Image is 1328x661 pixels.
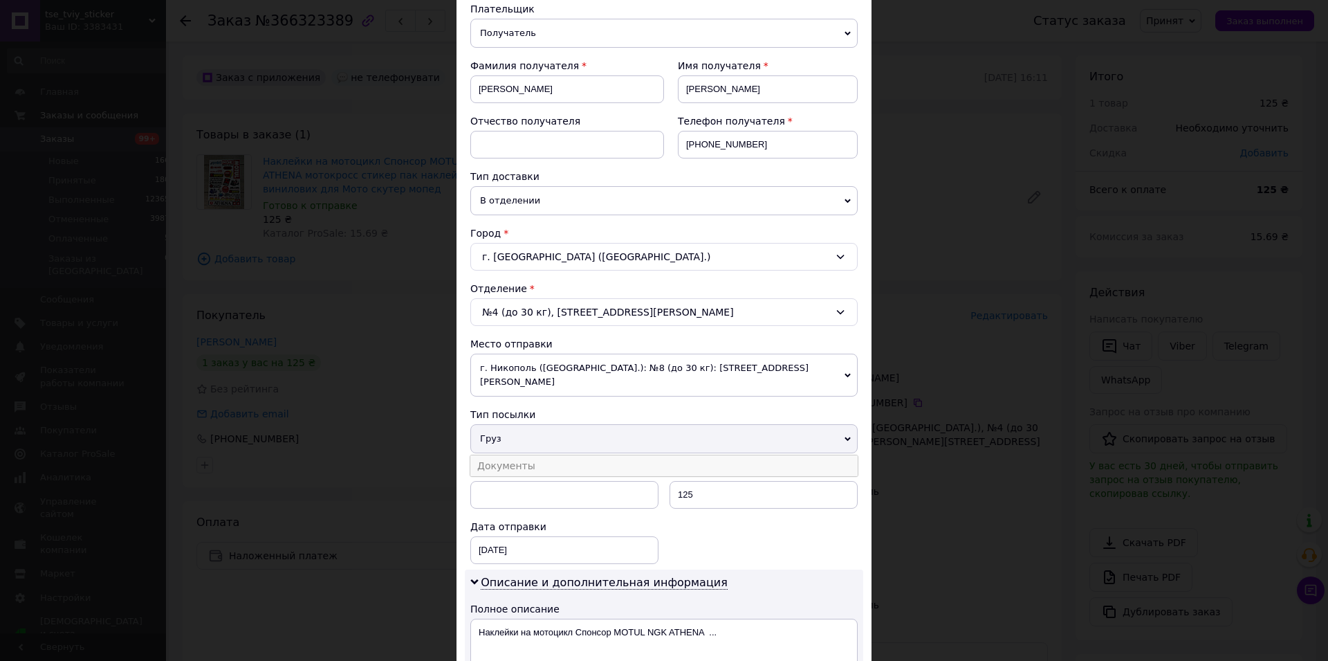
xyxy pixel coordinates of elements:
span: г. Никополь ([GEOGRAPHIC_DATA].): №8 (до 30 кг): [STREET_ADDRESS][PERSON_NAME] [470,354,858,397]
div: Город [470,226,858,240]
span: Тип посылки [470,409,535,420]
li: Документы [470,455,858,476]
span: Фамилия получателя [470,60,579,71]
span: Описание и дополнительная информация [481,576,728,590]
span: Плательщик [470,3,535,15]
span: Груз [470,424,858,453]
span: Отчество получателя [470,116,580,127]
span: Телефон получателя [678,116,785,127]
div: Полное описание [470,602,858,616]
div: №4 (до 30 кг), [STREET_ADDRESS][PERSON_NAME] [470,298,858,326]
span: Тип доставки [470,171,539,182]
span: В отделении [470,186,858,215]
div: Отделение [470,282,858,296]
span: Место отправки [470,338,553,350]
div: Дата отправки [470,520,658,534]
input: +380 [678,131,858,159]
div: г. [GEOGRAPHIC_DATA] ([GEOGRAPHIC_DATA].) [470,243,858,271]
span: Получатель [470,19,858,48]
